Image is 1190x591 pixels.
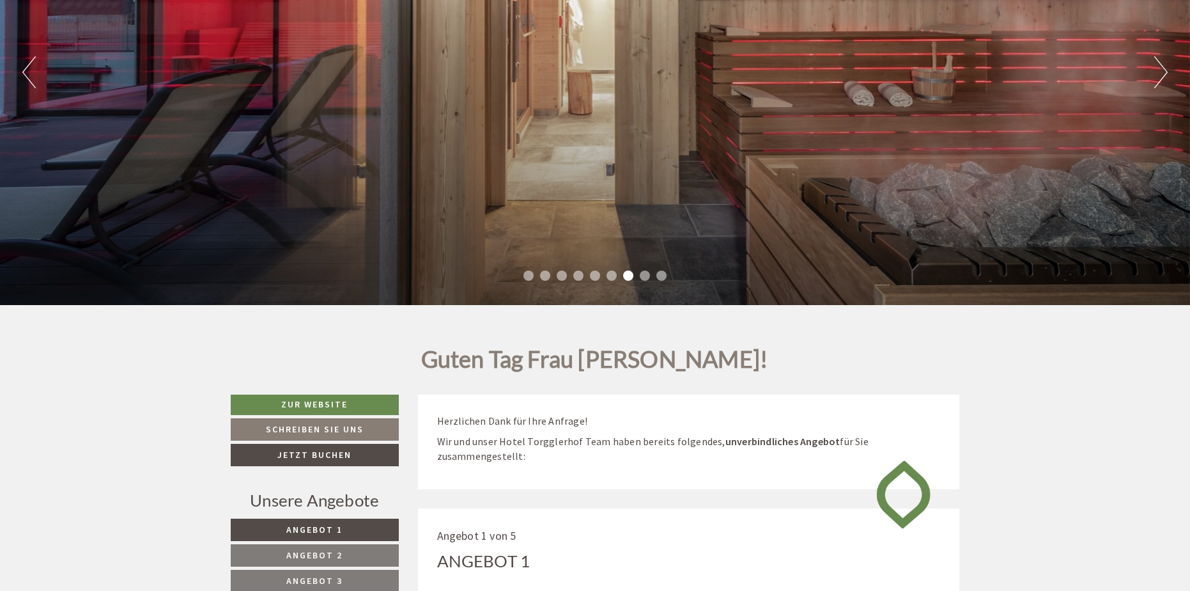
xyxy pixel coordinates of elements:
[231,395,399,415] a: Zur Website
[20,38,203,48] div: [GEOGRAPHIC_DATA]
[1154,56,1168,88] button: Next
[427,337,504,359] button: Senden
[867,449,940,540] img: image
[437,549,530,573] div: Angebot 1
[421,347,768,379] h1: Guten Tag Frau [PERSON_NAME]!
[20,63,203,72] small: 10:21
[286,575,343,587] span: Angebot 3
[228,10,275,32] div: [DATE]
[286,524,343,535] span: Angebot 1
[437,414,941,429] p: Herzlichen Dank für Ihre Anfrage!
[437,528,516,543] span: Angebot 1 von 5
[10,35,209,74] div: Guten Tag, wie können wir Ihnen helfen?
[437,434,941,464] p: Wir und unser Hotel Torgglerhof Team haben bereits folgendes, für Sie zusammengestellt:
[231,489,399,512] div: Unsere Angebote
[22,56,36,88] button: Previous
[231,418,399,441] a: Schreiben Sie uns
[286,549,343,561] span: Angebot 2
[231,444,399,466] a: Jetzt buchen
[725,435,840,448] strong: unverbindliches Angebot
